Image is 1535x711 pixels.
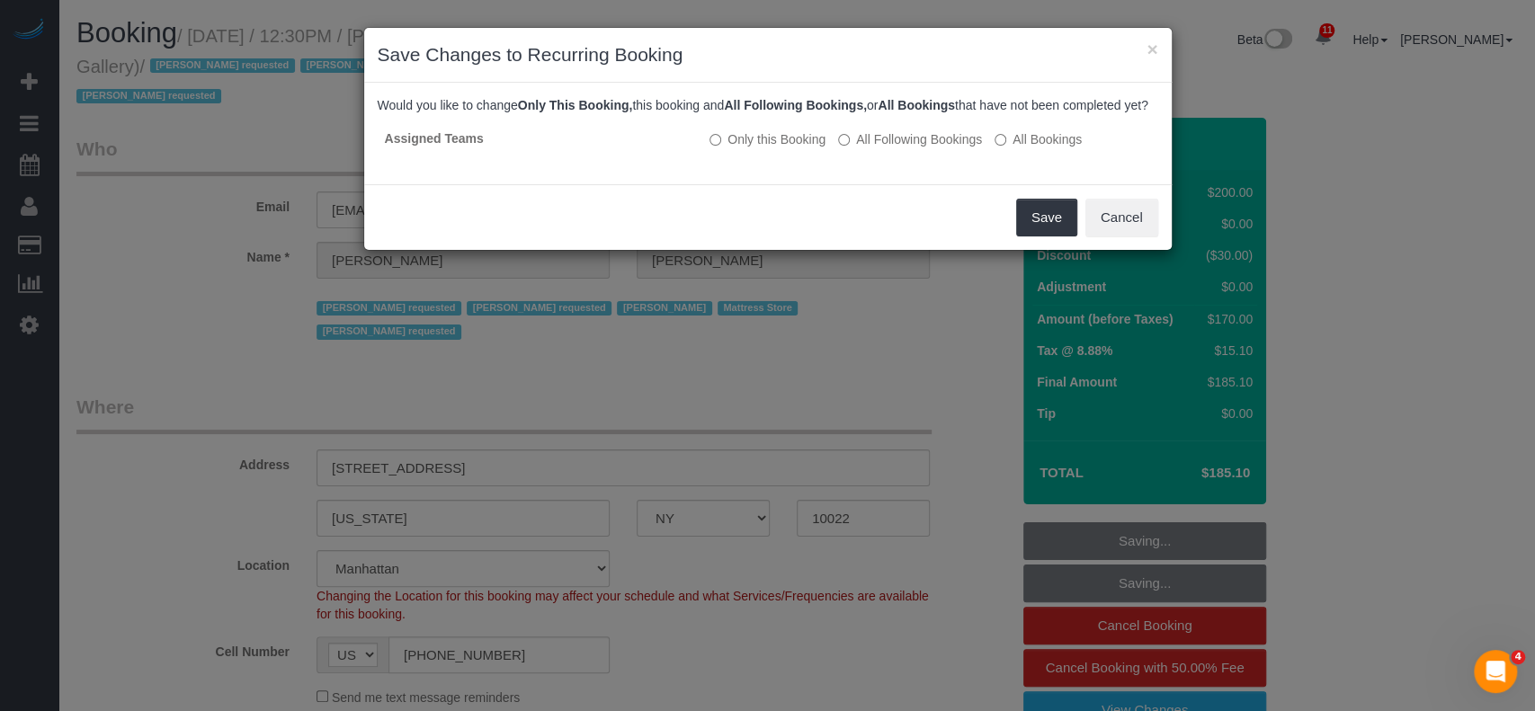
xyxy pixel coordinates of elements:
button: Cancel [1085,199,1158,236]
b: All Following Bookings, [724,98,867,112]
button: × [1147,40,1157,58]
input: All Following Bookings [838,134,850,146]
label: This and all the bookings after it will be changed. [838,130,982,148]
iframe: Intercom live chat [1474,650,1517,693]
h3: Save Changes to Recurring Booking [378,41,1158,68]
button: Save [1016,199,1077,236]
input: Only this Booking [709,134,721,146]
strong: Assigned Teams [385,131,484,146]
label: All other bookings in the series will remain the same. [709,130,826,148]
p: Would you like to change this booking and or that have not been completed yet? [378,96,1158,114]
input: All Bookings [995,134,1006,146]
span: 4 [1511,650,1525,664]
label: All bookings that have not been completed yet will be changed. [995,130,1082,148]
b: Only This Booking, [518,98,633,112]
b: All Bookings [878,98,955,112]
